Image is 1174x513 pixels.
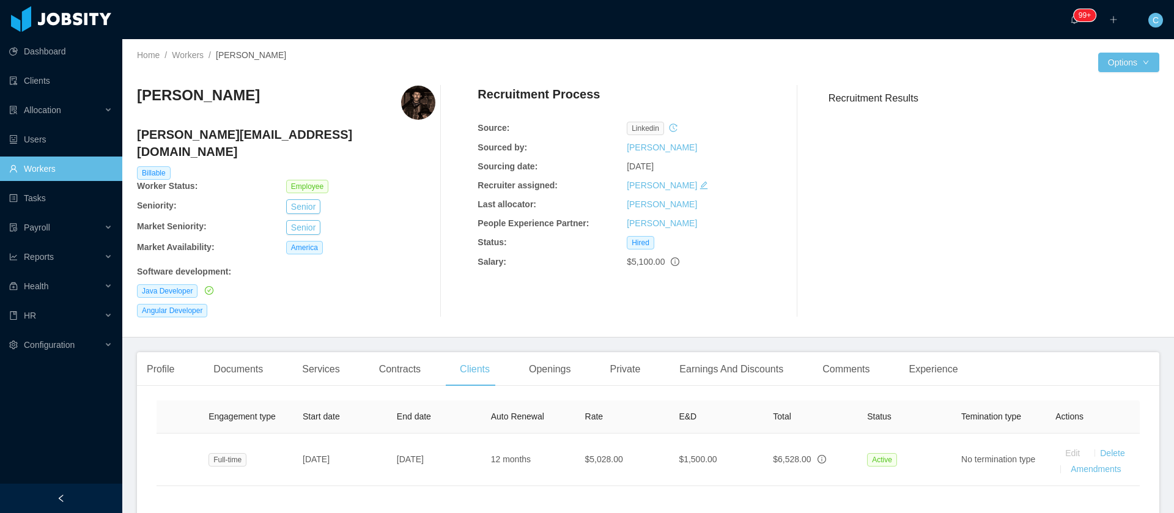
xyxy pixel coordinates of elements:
span: HR [24,311,36,320]
span: Payroll [24,223,50,232]
span: America [286,241,323,254]
span: info-circle [671,257,679,266]
b: Source: [478,123,509,133]
b: Software development : [137,267,231,276]
button: Optionsicon: down [1098,53,1159,72]
b: Sourced by: [478,142,527,152]
i: icon: book [9,311,18,320]
a: Delete [1100,448,1124,458]
b: Market Availability: [137,242,215,252]
span: Billable [137,166,171,180]
b: Salary: [478,257,506,267]
span: Reports [24,252,54,262]
span: [PERSON_NAME] [216,50,286,60]
i: icon: edit [700,181,708,190]
span: End date [397,412,431,421]
span: Allocation [24,105,61,115]
button: Edit [1055,443,1090,463]
div: Documents [204,352,273,386]
i: icon: setting [9,341,18,349]
div: Experience [899,352,968,386]
span: [DATE] [397,454,424,464]
span: / [209,50,211,60]
i: icon: plus [1109,15,1118,24]
div: Private [600,352,651,386]
a: [PERSON_NAME] [627,218,697,228]
div: Profile [137,352,184,386]
span: [DATE] [627,161,654,171]
span: Employee [286,180,328,193]
a: Home [137,50,160,60]
span: Actions [1055,412,1084,421]
span: Angular Developer [137,304,207,317]
div: Earnings And Discounts [670,352,793,386]
span: Engagement type [209,412,276,421]
button: Senior [286,220,320,235]
span: Temination type [961,412,1021,421]
td: No termination type [951,434,1046,486]
span: / [164,50,167,60]
i: icon: history [669,124,677,132]
div: Contracts [369,352,430,386]
span: E&D [679,412,697,421]
a: icon: userWorkers [9,157,113,181]
span: [DATE] [303,454,330,464]
span: Configuration [24,340,75,350]
div: Clients [450,352,500,386]
span: linkedin [627,122,664,135]
a: Workers [172,50,204,60]
td: 12 months [481,434,575,486]
span: $1,500.00 [679,454,717,464]
a: [PERSON_NAME] [627,180,697,190]
b: Recruiter assigned: [478,180,558,190]
h4: Recruitment Process [478,86,600,103]
span: Full-time [209,453,247,467]
i: icon: bell [1070,15,1079,24]
td: $5,028.00 [575,434,670,486]
a: icon: auditClients [9,68,113,93]
span: C [1153,13,1159,28]
span: Active [867,453,897,467]
i: icon: line-chart [9,253,18,261]
span: Status [867,412,892,421]
b: Last allocator: [478,199,536,209]
a: icon: robotUsers [9,127,113,152]
sup: 211 [1074,9,1096,21]
div: Openings [519,352,581,386]
a: icon: check-circle [202,286,213,295]
i: icon: file-protect [9,223,18,232]
span: $6,528.00 [773,454,811,464]
span: $5,100.00 [627,257,665,267]
img: e123bc50-6f44-11eb-9e20-1dc61b1f7ecc_664f8160a8d0b-400w.png [401,86,435,120]
a: icon: pie-chartDashboard [9,39,113,64]
span: Total [773,412,792,421]
span: Auto Renewal [491,412,544,421]
h3: [PERSON_NAME] [137,86,260,105]
span: info-circle [818,455,826,463]
b: Sourcing date: [478,161,537,171]
div: Services [292,352,349,386]
span: Java Developer [137,284,198,298]
b: People Experience Partner: [478,218,589,228]
span: Rate [585,412,604,421]
i: icon: solution [9,106,18,114]
span: Start date [303,412,340,421]
a: [PERSON_NAME] [627,199,697,209]
b: Status: [478,237,506,247]
b: Market Seniority: [137,221,207,231]
a: [PERSON_NAME] [627,142,697,152]
button: Senior [286,199,320,214]
i: icon: medicine-box [9,282,18,290]
b: Seniority: [137,201,177,210]
h4: [PERSON_NAME][EMAIL_ADDRESS][DOMAIN_NAME] [137,126,435,160]
i: icon: check-circle [205,286,213,295]
span: Health [24,281,48,291]
b: Worker Status: [137,181,198,191]
div: Comments [813,352,879,386]
a: Amendments [1071,464,1121,474]
a: icon: profileTasks [9,186,113,210]
h3: Recruitment Results [829,90,1159,106]
span: Hired [627,236,654,249]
